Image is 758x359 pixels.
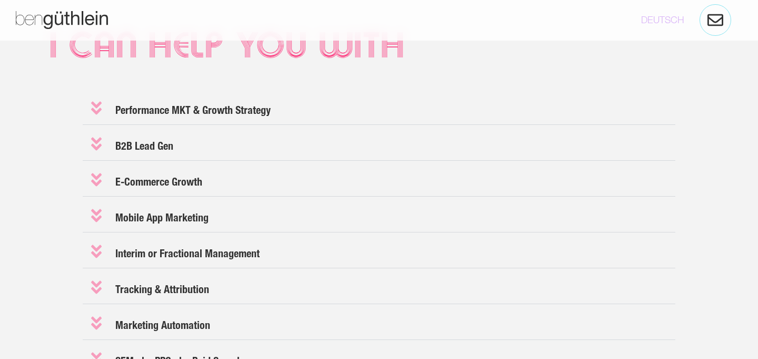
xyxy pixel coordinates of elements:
[115,319,210,331] a: Marketing Automation
[641,14,684,25] a: DEUTSCH
[115,140,173,152] a: B2B Lead Gen
[83,128,675,161] h2: B2B Lead Gen
[50,28,708,60] h3: I Can Help You with
[115,104,271,116] a: Performance MKT & Growth Strategy
[83,163,675,197] h2: E-Commerce Growth
[115,283,209,295] a: Tracking & Attribution
[83,92,675,125] h2: Performance MKT & Growth Strategy
[83,271,675,304] h2: Tracking & Attribution
[115,176,202,188] a: E-Commerce Growth
[83,307,675,340] h2: Marketing Automation
[115,211,209,224] a: Mobile App Marketing
[115,247,260,259] a: Interim or Fractional Management
[83,235,675,268] h2: Interim or Fractional Management
[83,199,675,232] h2: Mobile App Marketing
